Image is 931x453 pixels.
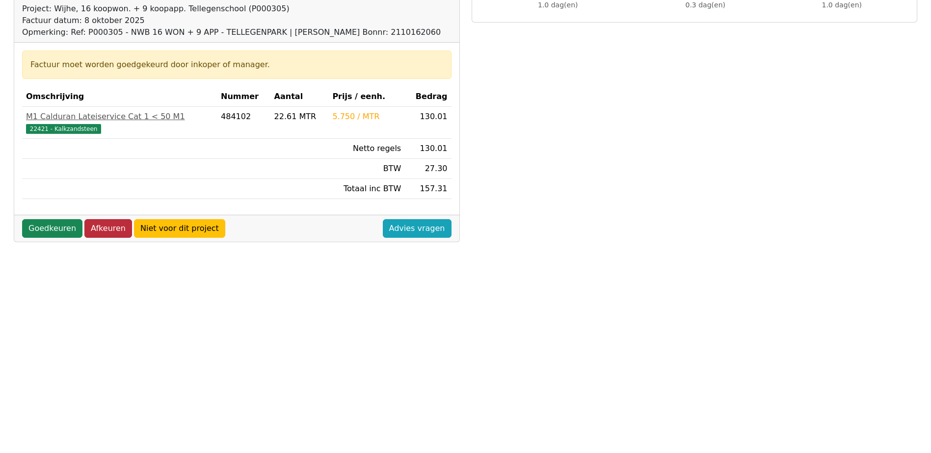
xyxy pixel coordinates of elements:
td: 484102 [217,107,270,139]
a: Goedkeuren [22,219,82,238]
span: 22421 - Kalkzandsteen [26,124,101,134]
span: 1.0 dag(en) [822,1,862,9]
a: Afkeuren [84,219,132,238]
a: Advies vragen [383,219,452,238]
a: M1 Calduran Lateiservice Cat 1 < 50 M122421 - Kalkzandsteen [26,111,213,134]
div: M1 Calduran Lateiservice Cat 1 < 50 M1 [26,111,213,123]
td: 130.01 [405,139,451,159]
div: Factuur moet worden goedgekeurd door inkoper of manager. [30,59,443,71]
div: 22.61 MTR [274,111,325,123]
td: Totaal inc BTW [328,179,405,199]
th: Prijs / eenh. [328,87,405,107]
span: 0.3 dag(en) [686,1,725,9]
th: Nummer [217,87,270,107]
div: 5.750 / MTR [332,111,401,123]
div: Project: Wijhe, 16 koopwon. + 9 koopapp. Tellegenschool (P000305) [22,3,441,15]
th: Aantal [270,87,329,107]
td: Netto regels [328,139,405,159]
th: Omschrijving [22,87,217,107]
td: 27.30 [405,159,451,179]
div: Factuur datum: 8 oktober 2025 [22,15,441,26]
td: BTW [328,159,405,179]
td: 157.31 [405,179,451,199]
td: 130.01 [405,107,451,139]
th: Bedrag [405,87,451,107]
span: 1.0 dag(en) [538,1,578,9]
a: Niet voor dit project [134,219,225,238]
div: Opmerking: Ref: P000305 - NWB 16 WON + 9 APP - TELLEGENPARK | [PERSON_NAME] Bonnr: 2110162060 [22,26,441,38]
